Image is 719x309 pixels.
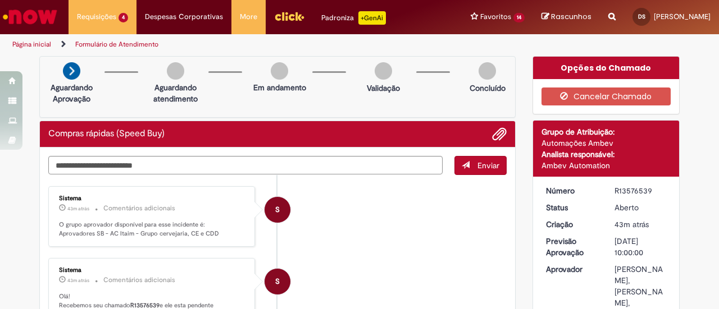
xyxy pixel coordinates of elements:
div: Aberto [615,202,667,213]
button: Cancelar Chamado [541,87,671,105]
dt: Aprovador [538,264,607,275]
div: System [265,197,290,223]
time: 29/09/2025 12:20:48 [67,205,89,212]
span: DS [638,13,645,20]
p: Aguardando atendimento [148,82,203,104]
span: 43m atrás [67,205,89,212]
img: click_logo_yellow_360x200.png [274,8,304,25]
button: Adicionar anexos [492,127,507,141]
div: Sistema [59,267,246,274]
div: System [265,269,290,294]
dt: Número [538,185,607,196]
p: O grupo aprovador disponível para esse incidente é: Aprovadores SB - AC Itaim - Grupo cervejaria,... [59,220,246,238]
span: More [240,11,257,22]
p: +GenAi [358,11,386,25]
a: Página inicial [12,40,51,49]
button: Enviar [454,156,507,175]
ul: Trilhas de página [8,34,471,55]
h2: Compras rápidas (Speed Buy) Histórico de tíquete [48,129,165,139]
dt: Criação [538,219,607,230]
p: Aguardando Aprovação [44,82,99,104]
div: [DATE] 10:00:00 [615,236,667,258]
span: Favoritos [480,11,511,22]
span: Requisições [77,11,116,22]
span: Despesas Corporativas [145,11,223,22]
div: Sistema [59,195,246,202]
div: Ambev Automation [541,160,671,171]
div: Opções do Chamado [533,57,680,79]
dt: Status [538,202,607,213]
span: 4 [119,13,128,22]
span: 43m atrás [67,277,89,284]
p: Validação [367,82,400,94]
span: 14 [513,13,525,22]
textarea: Digite sua mensagem aqui... [48,156,443,174]
span: S [275,268,280,295]
p: Concluído [470,82,506,94]
div: Padroniza [321,11,386,25]
div: Automações Ambev [541,137,671,149]
span: S [275,196,280,223]
div: Analista responsável: [541,149,671,160]
span: [PERSON_NAME] [654,12,711,21]
time: 29/09/2025 12:20:33 [615,219,649,229]
img: img-circle-grey.png [479,62,496,80]
div: Grupo de Atribuição: [541,126,671,137]
small: Comentários adicionais [103,204,175,213]
img: img-circle-grey.png [375,62,392,80]
span: Rascunhos [551,11,591,22]
img: ServiceNow [1,6,59,28]
div: 29/09/2025 12:20:33 [615,219,667,230]
img: img-circle-grey.png [167,62,184,80]
time: 29/09/2025 12:20:45 [67,277,89,284]
img: arrow-next.png [63,62,80,80]
img: img-circle-grey.png [271,62,288,80]
small: Comentários adicionais [103,275,175,285]
span: Enviar [477,160,499,170]
dt: Previsão Aprovação [538,236,607,258]
a: Formulário de Atendimento [75,40,158,49]
div: R13576539 [615,185,667,196]
p: Em andamento [253,82,306,93]
a: Rascunhos [541,12,591,22]
span: 43m atrás [615,219,649,229]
